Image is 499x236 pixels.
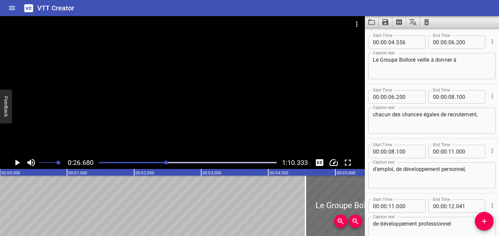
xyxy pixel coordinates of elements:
text: 00:00.000 [1,171,20,175]
button: Cue Options [488,37,497,46]
span: . [395,199,396,213]
button: Cue Options [488,92,497,101]
input: 00 [373,90,379,104]
button: Add Cue [475,212,494,231]
span: 1:10.333 [282,159,308,167]
button: Play/Pause [11,156,23,169]
span: : [379,199,381,213]
button: Change Playback Speed [327,156,340,169]
span: : [387,145,388,158]
input: 08 [448,90,455,104]
input: 041 [456,199,481,213]
span: : [387,90,388,104]
span: . [455,199,456,213]
button: Extract captions from video [392,16,406,28]
text: 00:02.000 [135,171,154,175]
button: Translate captions [406,16,420,28]
textarea: chacun des chances égales de recrutement, [373,111,491,130]
span: : [387,36,388,49]
input: 04 [388,36,395,49]
input: 000 [396,199,421,213]
span: . [395,36,396,49]
span: : [447,36,448,49]
span: : [379,145,381,158]
button: Zoom In [334,215,347,228]
button: Cue Options [488,201,497,210]
span: : [439,145,441,158]
button: Toggle captions [313,156,326,169]
textarea: Le Groupe Bolloré veille à donner à [373,57,491,76]
button: Cue Options [488,146,497,155]
span: . [455,145,456,158]
textarea: d'emploi, de développement personnel, [373,166,491,185]
input: 00 [441,36,447,49]
span: : [447,199,448,213]
span: : [447,145,448,158]
input: 00 [373,199,379,213]
h6: VTT Creator [37,3,74,13]
input: 11 [388,199,395,213]
input: 000 [456,145,481,158]
input: 00 [433,90,439,104]
input: 00 [433,36,439,49]
button: Save captions to file [379,16,392,28]
span: : [379,36,381,49]
span: . [455,90,456,104]
input: 100 [456,90,481,104]
span: : [447,90,448,104]
input: 200 [456,36,481,49]
svg: Load captions from file [368,18,376,26]
input: 00 [441,199,447,213]
input: 200 [396,90,421,104]
button: Zoom Out [349,215,362,228]
svg: Clear captions [423,18,431,26]
input: 12 [448,199,455,213]
span: : [387,199,388,213]
input: 00 [381,36,387,49]
input: 00 [373,145,379,158]
span: : [379,90,381,104]
div: Play progress [99,162,277,163]
span: . [395,145,396,158]
span: Set video volume [56,161,60,165]
span: . [395,90,396,104]
button: Video Options [349,16,365,32]
svg: Extract captions from video [395,18,403,26]
input: 00 [433,199,439,213]
input: 08 [388,145,395,158]
span: 0:26.680 [68,159,94,167]
button: Toggle fullscreen [341,156,354,169]
input: 00 [381,199,387,213]
text: 00:03.000 [203,171,221,175]
span: : [439,90,441,104]
input: 11 [448,145,455,158]
div: Cue Options [488,87,496,105]
text: 00:01.000 [68,171,87,175]
input: 00 [441,90,447,104]
input: 100 [396,145,421,158]
button: Toggle mute [25,156,38,169]
button: Load captions from file [365,16,379,28]
input: 06 [388,90,395,104]
input: 00 [433,145,439,158]
text: 00:04.000 [270,171,288,175]
text: 00:05.000 [337,171,355,175]
div: Cue Options [488,197,496,214]
input: 00 [381,145,387,158]
span: : [439,36,441,49]
input: 06 [448,36,455,49]
input: 00 [441,145,447,158]
input: 00 [381,90,387,104]
span: : [439,199,441,213]
input: 00 [373,36,379,49]
input: 556 [396,36,421,49]
svg: Translate captions [409,18,417,26]
button: Clear captions [420,16,433,28]
span: . [455,36,456,49]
